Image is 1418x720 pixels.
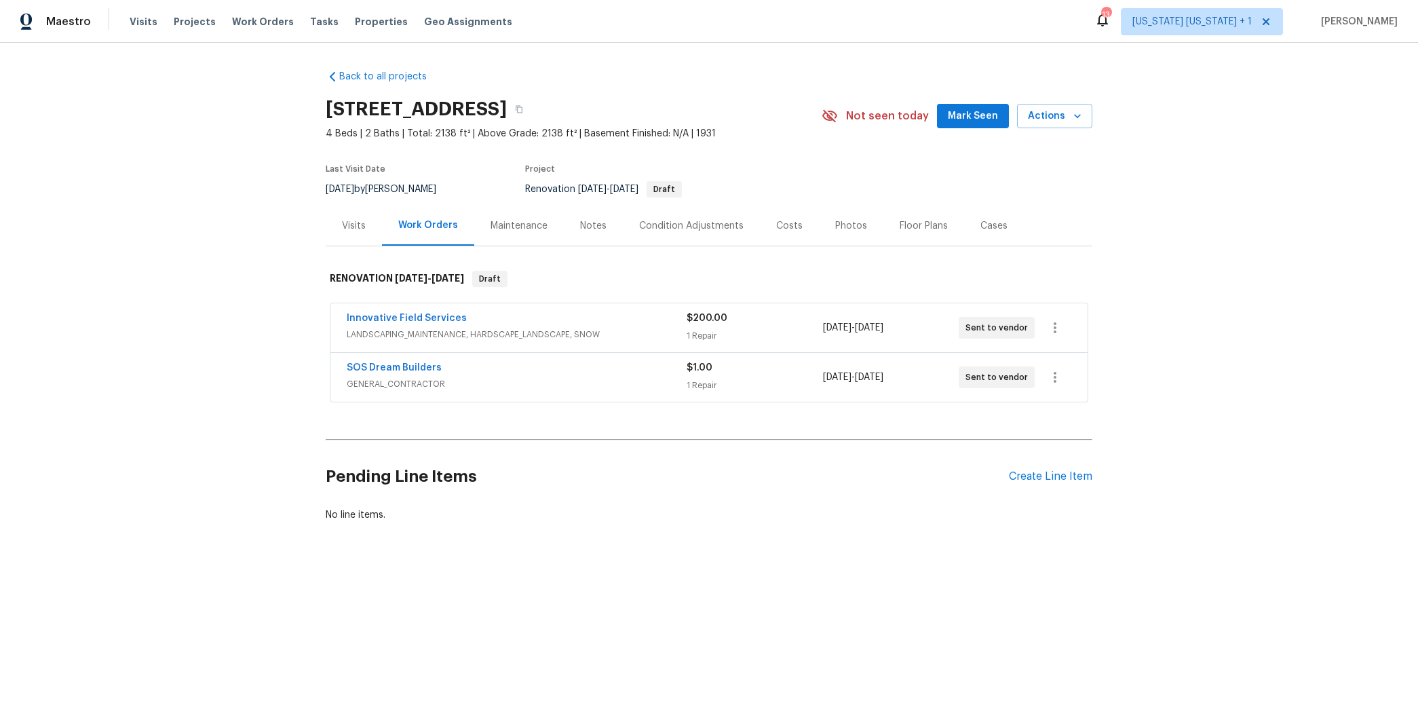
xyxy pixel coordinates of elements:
[1017,104,1092,129] button: Actions
[610,185,638,194] span: [DATE]
[823,373,851,382] span: [DATE]
[491,219,548,233] div: Maintenance
[1028,108,1081,125] span: Actions
[846,109,929,123] span: Not seen today
[326,445,1009,508] h2: Pending Line Items
[823,371,883,384] span: -
[347,314,467,323] a: Innovative Field Services
[232,15,294,29] span: Work Orders
[965,371,1033,384] span: Sent to vendor
[937,104,1009,129] button: Mark Seen
[823,321,883,335] span: -
[326,185,354,194] span: [DATE]
[342,219,366,233] div: Visits
[326,127,822,140] span: 4 Beds | 2 Baths | Total: 2138 ft² | Above Grade: 2138 ft² | Basement Finished: N/A | 1931
[395,273,464,283] span: -
[648,185,681,193] span: Draft
[326,102,507,116] h2: [STREET_ADDRESS]
[174,15,216,29] span: Projects
[639,219,744,233] div: Condition Adjustments
[326,165,385,173] span: Last Visit Date
[687,314,727,323] span: $200.00
[130,15,157,29] span: Visits
[776,219,803,233] div: Costs
[687,329,822,343] div: 1 Repair
[347,328,687,341] span: LANDSCAPING_MAINTENANCE, HARDSCAPE_LANDSCAPE, SNOW
[330,271,464,287] h6: RENOVATION
[1132,15,1252,29] span: [US_STATE] [US_STATE] + 1
[855,323,883,333] span: [DATE]
[525,185,682,194] span: Renovation
[687,363,712,373] span: $1.00
[525,165,555,173] span: Project
[347,363,442,373] a: SOS Dream Builders
[326,257,1092,301] div: RENOVATION [DATE]-[DATE]Draft
[687,379,822,392] div: 1 Repair
[474,272,506,286] span: Draft
[398,219,458,232] div: Work Orders
[580,219,607,233] div: Notes
[578,185,638,194] span: -
[835,219,867,233] div: Photos
[432,273,464,283] span: [DATE]
[1101,8,1111,22] div: 13
[326,181,453,197] div: by [PERSON_NAME]
[948,108,998,125] span: Mark Seen
[347,377,687,391] span: GENERAL_CONTRACTOR
[855,373,883,382] span: [DATE]
[980,219,1008,233] div: Cases
[326,70,456,83] a: Back to all projects
[507,97,531,121] button: Copy Address
[823,323,851,333] span: [DATE]
[1009,470,1092,483] div: Create Line Item
[326,508,1092,522] div: No line items.
[310,17,339,26] span: Tasks
[965,321,1033,335] span: Sent to vendor
[46,15,91,29] span: Maestro
[1316,15,1398,29] span: [PERSON_NAME]
[395,273,427,283] span: [DATE]
[900,219,948,233] div: Floor Plans
[578,185,607,194] span: [DATE]
[355,15,408,29] span: Properties
[424,15,512,29] span: Geo Assignments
